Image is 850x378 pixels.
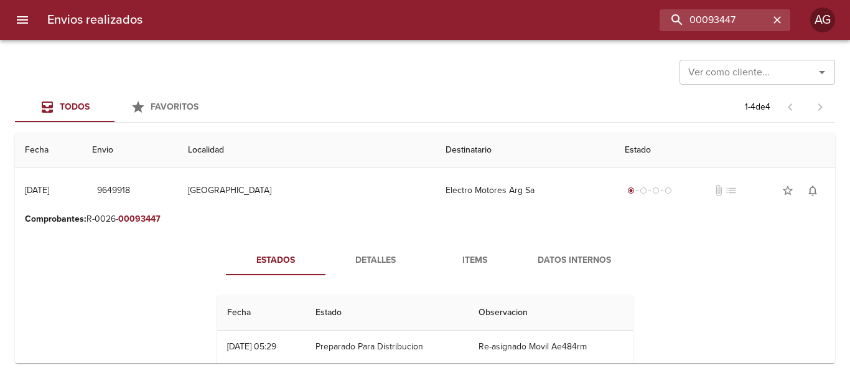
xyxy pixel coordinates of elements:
h6: Envios realizados [47,10,142,30]
p: R-0026- [25,213,825,225]
div: [DATE] 05:29 [227,341,276,352]
div: Generado [625,184,675,197]
th: Destinatario [436,133,615,168]
th: Fecha [217,295,306,331]
span: Items [432,253,517,268]
button: menu [7,5,37,35]
span: radio_button_unchecked [640,187,647,194]
em: 00093447 [118,214,161,224]
span: No tiene pedido asociado [725,184,737,197]
td: Preparado Para Distribucion [306,331,469,363]
td: Re-asignado Movil Ae484rm [469,331,633,363]
input: buscar [660,9,769,31]
div: [DATE] [25,185,49,196]
button: Activar notificaciones [800,178,825,203]
span: Favoritos [151,102,198,112]
div: Tabs Envios [15,92,214,122]
span: Datos Internos [532,253,617,268]
div: Abrir información de usuario [810,7,835,32]
button: Abrir [813,64,831,81]
td: [GEOGRAPHIC_DATA] [178,168,436,213]
td: Electro Motores Arg Sa [436,168,615,213]
th: Fecha [15,133,82,168]
span: 9649918 [97,183,130,199]
div: Tabs detalle de guia [226,245,624,275]
p: 1 - 4 de 4 [745,101,770,113]
span: star_border [782,184,794,197]
span: Detalles [333,253,418,268]
button: 9649918 [92,179,135,202]
span: Todos [60,102,90,112]
th: Envio [82,133,178,168]
th: Estado [306,295,469,331]
button: Agregar a favoritos [775,178,800,203]
span: Pagina siguiente [805,92,835,122]
th: Localidad [178,133,436,168]
th: Estado [615,133,835,168]
b: Comprobantes : [25,214,86,224]
span: radio_button_checked [627,187,635,194]
th: Observacion [469,295,633,331]
span: Estados [233,253,318,268]
span: No tiene documentos adjuntos [712,184,725,197]
span: radio_button_unchecked [652,187,660,194]
div: AG [810,7,835,32]
span: radio_button_unchecked [665,187,672,194]
span: notifications_none [806,184,819,197]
